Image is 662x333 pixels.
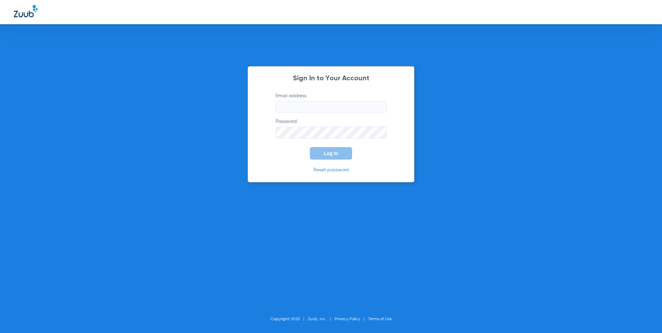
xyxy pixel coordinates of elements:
[324,151,338,156] span: Log In
[276,127,386,138] input: Password
[368,317,392,321] a: Terms of Use
[276,92,386,113] label: Email address
[308,316,334,323] li: Zuub, Inc.
[313,168,349,172] a: Reset password
[334,317,360,321] a: Privacy Policy
[265,75,397,82] h2: Sign In to Your Account
[14,5,38,17] img: Zuub Logo
[310,147,352,160] button: Log In
[276,101,386,113] input: Email address
[276,118,386,138] label: Password
[270,316,308,323] li: Copyright 2025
